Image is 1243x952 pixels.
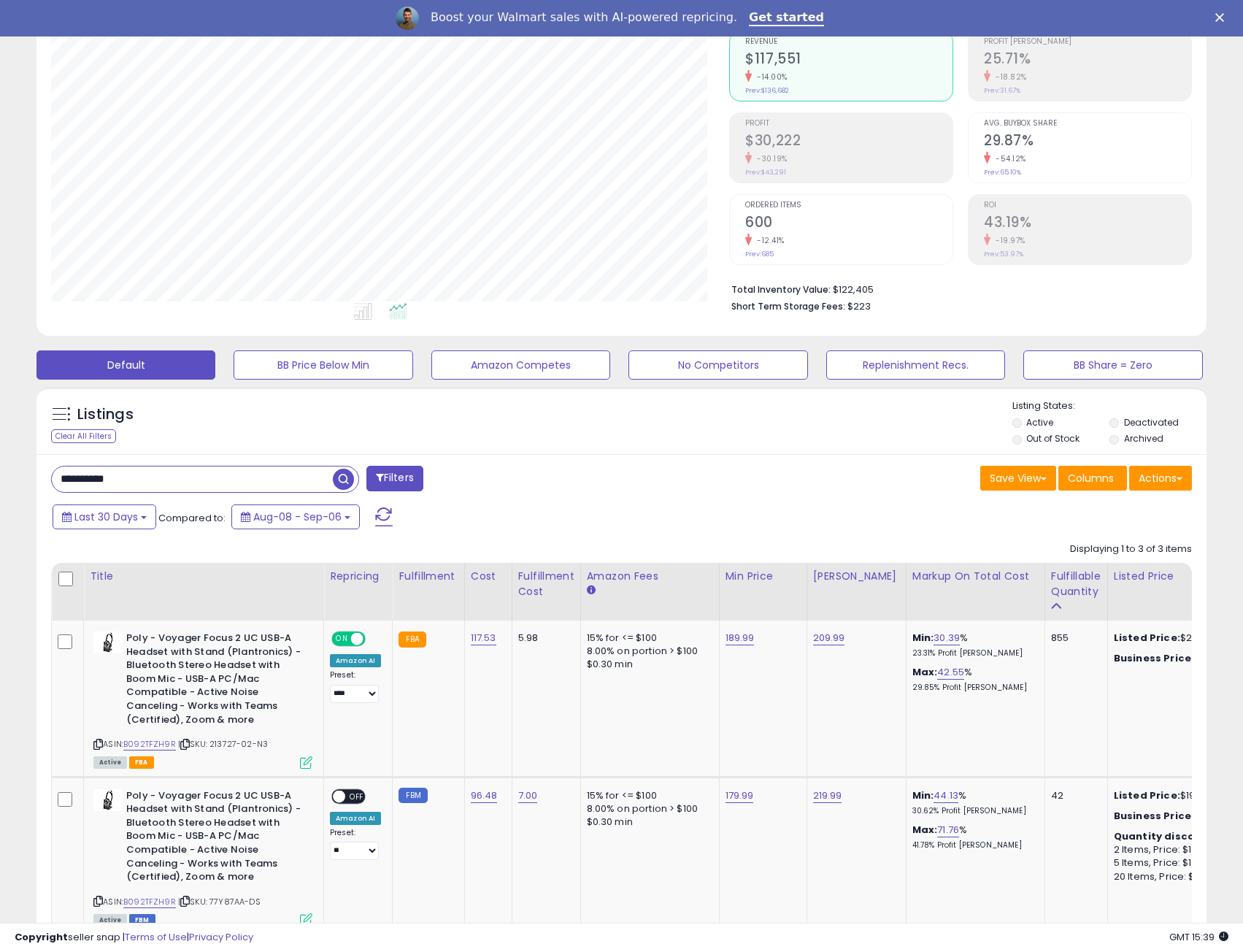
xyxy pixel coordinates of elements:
[587,802,708,815] div: 8.00% on portion > $100
[93,756,127,769] span: All listings currently available for purchase on Amazon
[36,350,215,380] button: Default
[912,683,1034,693] p: 29.85% Profit [PERSON_NAME]
[471,569,506,584] div: Cost
[912,840,1034,851] p: 41.78% Profit [PERSON_NAME]
[980,466,1056,491] button: Save View
[906,563,1044,621] th: The percentage added to the cost of goods (COGS) that forms the calculator for Min & Max prices.
[93,632,312,767] div: ASIN:
[937,665,964,680] a: 42.55
[912,632,1034,659] div: %
[912,788,934,802] b: Min:
[731,283,831,296] b: Total Inventory Value:
[1051,569,1101,599] div: Fulfillable Quantity
[330,812,381,825] div: Amazon AI
[399,788,427,803] small: FBM
[431,350,610,380] button: Amazon Competes
[752,153,788,164] small: -30.19%
[1114,632,1235,645] div: $208.04
[1068,471,1114,485] span: Columns
[15,930,68,944] strong: Copyright
[74,510,138,524] span: Last 30 Days
[518,632,569,645] div: 5.98
[813,631,845,645] a: 209.99
[726,788,754,803] a: 179.99
[587,584,596,597] small: Amazon Fees.
[1114,809,1194,823] b: Business Price:
[912,569,1039,584] div: Markup on Total Cost
[912,665,938,679] b: Max:
[984,120,1191,128] span: Avg. Buybox Share
[345,790,369,802] span: OFF
[90,569,318,584] div: Title
[745,132,953,152] h2: $30,222
[912,631,934,645] b: Min:
[363,633,387,645] span: OFF
[731,300,845,312] b: Short Term Storage Fees:
[984,50,1191,70] h2: 25.71%
[1026,416,1053,429] label: Active
[1114,870,1235,883] div: 20 Items, Price: $189.53
[726,569,801,584] div: Min Price
[1051,632,1096,645] div: 855
[1026,432,1080,445] label: Out of Stock
[1114,789,1235,802] div: $199.90
[330,654,381,667] div: Amazon AI
[1023,350,1202,380] button: BB Share = Zero
[912,824,1034,851] div: %
[745,50,953,70] h2: $117,551
[330,569,386,584] div: Repricing
[1114,651,1194,665] b: Business Price:
[330,670,381,703] div: Preset:
[1051,789,1096,802] div: 42
[1070,542,1192,556] div: Displaying 1 to 3 of 3 items
[745,120,953,128] span: Profit
[129,756,154,769] span: FBA
[231,504,360,529] button: Aug-08 - Sep-06
[51,429,116,443] div: Clear All Filters
[847,299,871,313] span: $223
[1215,13,1230,22] div: Close
[1058,466,1127,491] button: Columns
[1114,569,1240,584] div: Listed Price
[366,466,423,491] button: Filters
[745,86,789,95] small: Prev: $136,682
[912,666,1034,693] div: %
[1124,416,1179,429] label: Deactivated
[1114,843,1235,856] div: 2 Items, Price: $195.51
[126,789,304,888] b: Poly - Voyager Focus 2 UC USB-A Headset with Stand (Plantronics) - Bluetooth Stereo Headset with ...
[990,235,1025,246] small: -19.97%
[399,632,426,648] small: FBA
[1114,631,1180,645] b: Listed Price:
[1124,432,1163,445] label: Archived
[745,214,953,234] h2: 600
[77,404,134,425] h5: Listings
[912,789,1034,816] div: %
[934,788,958,803] a: 44.13
[396,7,419,30] img: Profile image for Adrian
[745,38,953,46] span: Revenue
[333,633,351,645] span: ON
[990,153,1026,164] small: -54.12%
[1169,930,1228,944] span: 2025-10-7 15:39 GMT
[813,788,842,803] a: 219.99
[984,214,1191,234] h2: 43.19%
[745,201,953,210] span: Ordered Items
[399,569,458,584] div: Fulfillment
[1114,810,1235,823] div: $199.5
[813,569,900,584] div: [PERSON_NAME]
[731,280,1181,297] li: $122,405
[984,132,1191,152] h2: 29.87%
[189,930,253,944] a: Privacy Policy
[178,896,261,907] span: | SKU: 77Y87AA-DS
[984,86,1020,95] small: Prev: 31.67%
[984,38,1191,46] span: Profit [PERSON_NAME]
[1012,399,1207,413] p: Listing States:
[587,645,708,658] div: 8.00% on portion > $100
[1114,652,1235,665] div: $197.99
[178,738,268,750] span: | SKU: 213727-02-N3
[1114,829,1219,843] b: Quantity discounts
[587,789,708,802] div: 15% for <= $100
[587,569,713,584] div: Amazon Fees
[15,931,253,945] div: seller snap | |
[937,823,959,837] a: 71.76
